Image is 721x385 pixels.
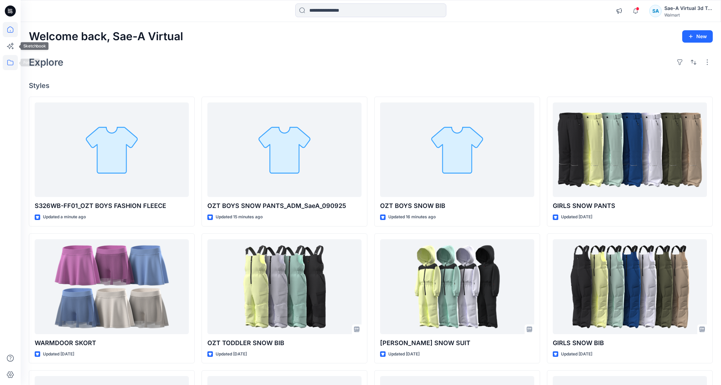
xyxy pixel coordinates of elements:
[649,5,662,17] div: SA
[43,213,86,221] p: Updated a minute ago
[561,351,592,358] p: Updated [DATE]
[380,239,534,334] a: OZT TODDLER SNOW SUIT
[35,338,189,348] p: WARMDOOR SKORT
[380,102,534,197] a: OZT BOYS SNOW BIB
[29,57,64,68] h2: Explore
[380,338,534,348] p: [PERSON_NAME] SNOW SUIT
[207,338,362,348] p: OZT TODDLER SNOW BIB
[388,213,436,221] p: Updated 16 minutes ago
[216,213,263,221] p: Updated 15 minutes ago
[207,102,362,197] a: OZT BOYS SNOW PANTS_ADM_SaeA_090925
[207,239,362,334] a: OZT TODDLER SNOW BIB
[553,338,707,348] p: GIRLS SNOW BIB
[388,351,420,358] p: Updated [DATE]
[29,81,713,90] h4: Styles
[664,4,712,12] div: Sae-A Virtual 3d Team
[553,239,707,334] a: GIRLS SNOW BIB
[35,201,189,211] p: S326WB-FF01_OZT BOYS FASHION FLEECE
[664,12,712,18] div: Walmart
[29,30,183,43] h2: Welcome back, Sae-A Virtual
[43,351,74,358] p: Updated [DATE]
[553,201,707,211] p: GIRLS SNOW PANTS
[216,351,247,358] p: Updated [DATE]
[35,102,189,197] a: S326WB-FF01_OZT BOYS FASHION FLEECE
[561,213,592,221] p: Updated [DATE]
[207,201,362,211] p: OZT BOYS SNOW PANTS_ADM_SaeA_090925
[35,239,189,334] a: WARMDOOR SKORT
[380,201,534,211] p: OZT BOYS SNOW BIB
[682,30,713,43] button: New
[553,102,707,197] a: GIRLS SNOW PANTS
